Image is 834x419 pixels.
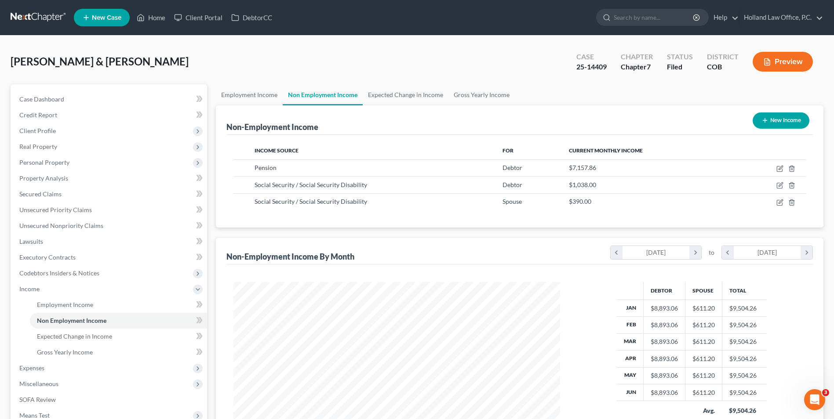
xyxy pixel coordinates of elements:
span: Non Employment Income [37,317,106,324]
a: Help [709,10,739,25]
div: $8,893.06 [651,304,678,313]
a: Unsecured Priority Claims [12,202,207,218]
span: $390.00 [569,198,591,205]
span: Secured Claims [19,190,62,198]
div: Filed [667,62,693,72]
div: Avg. [692,406,715,415]
i: chevron_left [611,246,623,259]
div: $611.20 [692,371,715,380]
a: Property Analysis [12,170,207,186]
th: Apr [617,350,644,367]
a: Employment Income [30,297,207,313]
a: Expected Change in Income [30,329,207,344]
span: $1,038.00 [569,181,596,188]
div: $611.20 [692,354,715,363]
div: $8,893.06 [651,371,678,380]
a: Holland Law Office, P.C. [739,10,823,25]
div: $611.20 [692,337,715,346]
span: Employment Income [37,301,93,308]
a: Unsecured Nonpriority Claims [12,218,207,234]
span: Pension [255,164,277,171]
span: For [503,147,514,154]
a: SOFA Review [12,392,207,408]
span: $7,157.86 [569,164,596,171]
th: Mar [617,333,644,350]
td: $9,504.26 [722,384,767,401]
a: Employment Income [216,84,283,105]
span: [PERSON_NAME] & [PERSON_NAME] [11,55,189,68]
div: $8,893.06 [651,321,678,329]
td: $9,504.26 [722,367,767,384]
span: Debtor [503,181,522,188]
a: Gross Yearly Income [30,344,207,360]
div: $8,893.06 [651,337,678,346]
span: Current Monthly Income [569,147,643,154]
span: Spouse [503,198,522,205]
div: $611.20 [692,304,715,313]
div: Chapter [621,52,653,62]
div: District [707,52,739,62]
span: Means Test [19,412,50,419]
th: May [617,367,644,384]
span: Expected Change in Income [37,332,112,340]
span: Real Property [19,143,57,150]
span: Client Profile [19,127,56,134]
div: COB [707,62,739,72]
th: Jan [617,300,644,316]
a: Non Employment Income [30,313,207,329]
div: $8,893.06 [651,388,678,397]
span: Unsecured Priority Claims [19,206,92,213]
a: Secured Claims [12,186,207,202]
div: 25-14409 [576,62,607,72]
div: Chapter [621,62,653,72]
span: Personal Property [19,159,69,166]
i: chevron_right [689,246,701,259]
span: 7 [647,62,651,71]
div: [DATE] [734,246,801,259]
span: Lawsuits [19,238,43,245]
div: Non-Employment Income [226,122,318,132]
button: New Income [753,112,809,129]
a: Credit Report [12,107,207,123]
span: 3 [822,389,829,396]
th: Spouse [685,282,722,300]
div: Status [667,52,693,62]
a: Home [132,10,170,25]
iframe: Intercom live chat [804,389,825,410]
span: SOFA Review [19,396,56,403]
div: Non-Employment Income By Month [226,251,354,262]
a: Lawsuits [12,234,207,249]
span: Expenses [19,364,44,372]
a: DebtorCC [227,10,277,25]
div: Case [576,52,607,62]
span: to [709,248,714,257]
i: chevron_left [722,246,734,259]
span: Miscellaneous [19,380,58,387]
td: $9,504.26 [722,350,767,367]
td: $9,504.26 [722,333,767,350]
a: Expected Change in Income [363,84,448,105]
th: Total [722,282,767,300]
a: Non Employment Income [283,84,363,105]
span: Codebtors Insiders & Notices [19,269,99,277]
span: Property Analysis [19,174,68,182]
a: Gross Yearly Income [448,84,515,105]
span: Unsecured Nonpriority Claims [19,222,103,229]
a: Executory Contracts [12,249,207,265]
div: $9,504.26 [729,406,760,415]
div: $611.20 [692,388,715,397]
span: Social Security / Social Security Disability [255,181,367,188]
div: $8,893.06 [651,354,678,363]
span: Debtor [503,164,522,171]
span: Income [19,285,40,293]
span: Social Security / Social Security Disability [255,198,367,205]
span: Executory Contracts [19,253,76,261]
span: Income Source [255,147,299,154]
td: $9,504.26 [722,317,767,333]
input: Search by name... [614,9,694,25]
div: [DATE] [623,246,690,259]
span: Credit Report [19,111,57,119]
span: Case Dashboard [19,95,64,103]
a: Case Dashboard [12,91,207,107]
button: Preview [753,52,813,72]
